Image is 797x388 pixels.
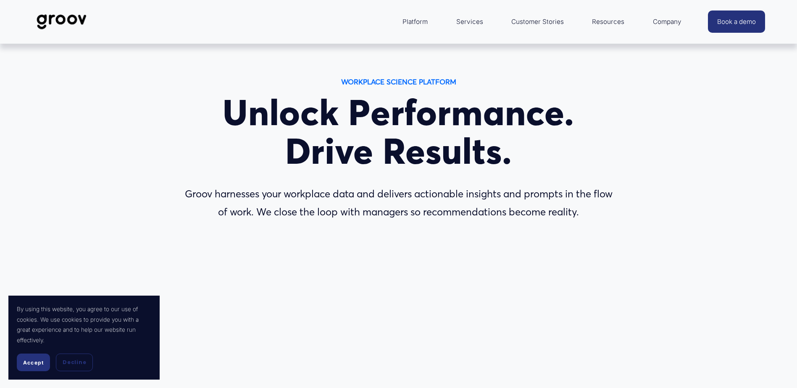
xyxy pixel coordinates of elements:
button: Decline [56,354,93,371]
p: Groov harnesses your workplace data and delivers actionable insights and prompts in the flow of w... [179,185,618,221]
a: folder dropdown [588,12,629,32]
h1: Unlock Performance. Drive Results. [179,93,618,171]
img: Groov | Workplace Science Platform | Unlock Performance | Drive Results [32,8,91,36]
strong: WORKPLACE SCIENCE PLATFORM [341,77,456,86]
p: By using this website, you agree to our use of cookies. We use cookies to provide you with a grea... [17,304,151,345]
span: Platform [402,16,428,28]
a: folder dropdown [398,12,432,32]
span: Company [653,16,681,28]
a: Services [452,12,487,32]
section: Cookie banner [8,296,160,380]
a: Book a demo [708,10,765,33]
span: Resources [592,16,624,28]
span: Decline [63,359,86,366]
a: Customer Stories [507,12,568,32]
span: Accept [23,359,44,366]
button: Accept [17,354,50,371]
a: folder dropdown [649,12,686,32]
